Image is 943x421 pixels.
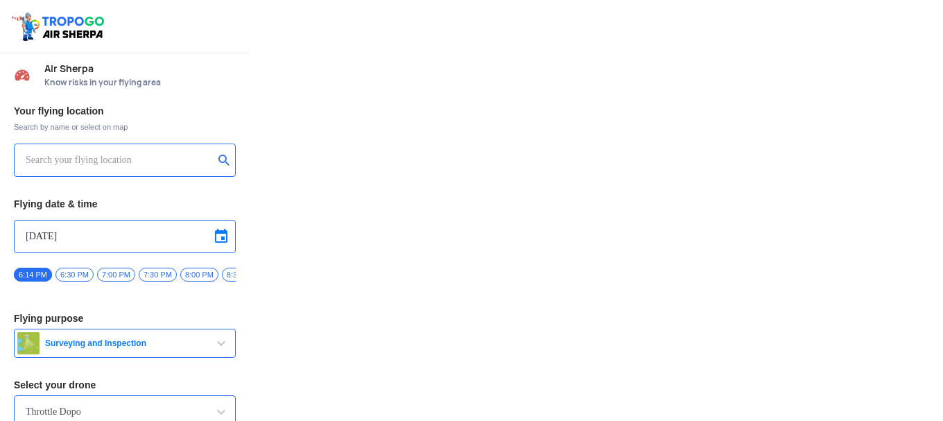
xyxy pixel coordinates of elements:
span: Surveying and Inspection [40,338,213,349]
span: Know risks in your flying area [44,77,236,88]
h3: Flying date & time [14,199,236,209]
img: survey.png [17,332,40,354]
h3: Your flying location [14,106,236,116]
input: Select Date [26,228,224,245]
span: 8:30 PM [222,268,260,282]
span: Air Sherpa [44,63,236,74]
img: Risk Scores [14,67,31,83]
span: 7:00 PM [97,268,135,282]
span: 6:14 PM [14,268,52,282]
input: Search by name or Brand [26,404,224,420]
h3: Select your drone [14,380,236,390]
h3: Flying purpose [14,313,236,323]
span: 8:00 PM [180,268,218,282]
input: Search your flying location [26,152,214,169]
span: Search by name or select on map [14,121,236,132]
button: Surveying and Inspection [14,329,236,358]
span: 7:30 PM [139,268,177,282]
span: 6:30 PM [55,268,94,282]
img: ic_tgdronemaps.svg [10,10,109,42]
